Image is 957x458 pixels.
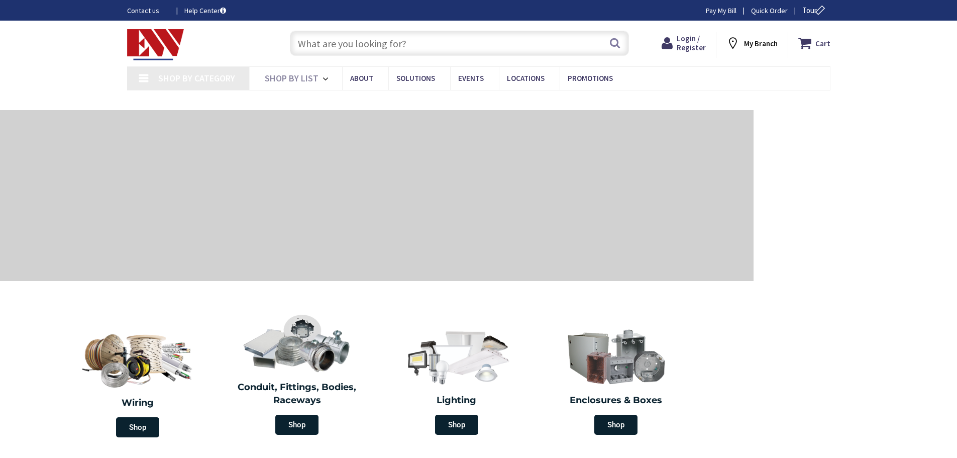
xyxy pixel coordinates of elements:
[677,34,706,52] span: Login / Register
[127,6,168,16] a: Contact us
[379,322,534,440] a: Lighting Shop
[127,29,184,60] img: Electrical Wholesalers, Inc.
[265,72,318,84] span: Shop By List
[396,73,435,83] span: Solutions
[662,34,706,52] a: Login / Register
[350,73,373,83] span: About
[798,34,830,52] a: Cart
[63,397,212,410] h2: Wiring
[458,73,484,83] span: Events
[594,415,637,435] span: Shop
[116,417,159,437] span: Shop
[220,309,375,440] a: Conduit, Fittings, Bodies, Raceways Shop
[435,415,478,435] span: Shop
[58,322,218,442] a: Wiring Shop
[507,73,545,83] span: Locations
[815,34,830,52] strong: Cart
[539,322,694,440] a: Enclosures & Boxes Shop
[290,31,629,56] input: What are you looking for?
[744,39,778,48] strong: My Branch
[706,6,736,16] a: Pay My Bill
[184,6,226,16] a: Help Center
[726,34,778,52] div: My Branch
[544,394,689,407] h2: Enclosures & Boxes
[802,6,828,15] span: Tour
[384,394,529,407] h2: Lighting
[568,73,613,83] span: Promotions
[158,72,235,84] span: Shop By Category
[275,415,318,435] span: Shop
[225,381,370,407] h2: Conduit, Fittings, Bodies, Raceways
[751,6,788,16] a: Quick Order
